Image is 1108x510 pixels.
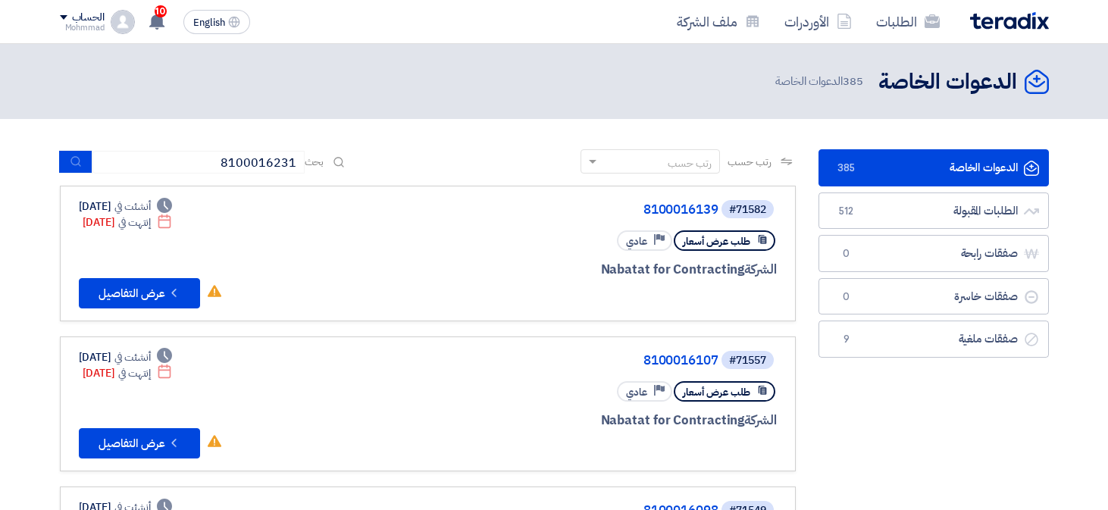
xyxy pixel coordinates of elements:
[878,67,1017,97] h2: الدعوات الخاصة
[60,23,105,32] div: Mohmmad
[626,385,647,399] span: عادي
[79,199,173,214] div: [DATE]
[626,234,647,249] span: عادي
[683,234,750,249] span: طلب عرض أسعار
[415,354,718,368] a: 8100016107
[118,365,151,381] span: إنتهت في
[79,278,200,308] button: عرض التفاصيل
[837,204,856,219] span: 512
[79,349,173,365] div: [DATE]
[118,214,151,230] span: إنتهت في
[72,11,105,24] div: الحساب
[412,260,777,280] div: Nabatat for Contracting
[970,12,1049,30] img: Teradix logo
[183,10,250,34] button: English
[744,260,777,279] span: الشركة
[772,4,864,39] a: الأوردرات
[111,10,135,34] img: profile_test.png
[92,151,305,174] input: ابحث بعنوان أو رقم الطلب
[83,214,173,230] div: [DATE]
[843,73,863,89] span: 385
[79,428,200,458] button: عرض التفاصيل
[818,149,1049,186] a: الدعوات الخاصة385
[114,349,151,365] span: أنشئت في
[818,235,1049,272] a: صفقات رابحة0
[864,4,952,39] a: الطلبات
[775,73,865,90] span: الدعوات الخاصة
[729,355,766,366] div: #71557
[837,332,856,347] span: 9
[114,199,151,214] span: أنشئت في
[155,5,167,17] span: 10
[744,411,777,430] span: الشركة
[193,17,225,28] span: English
[415,203,718,217] a: 8100016139
[83,365,173,381] div: [DATE]
[837,246,856,261] span: 0
[818,321,1049,358] a: صفقات ملغية9
[837,289,856,305] span: 0
[728,154,771,170] span: رتب حسب
[668,155,712,171] div: رتب حسب
[818,192,1049,230] a: الطلبات المقبولة512
[818,278,1049,315] a: صفقات خاسرة0
[729,205,766,215] div: #71582
[305,154,324,170] span: بحث
[837,161,856,176] span: 385
[665,4,772,39] a: ملف الشركة
[683,385,750,399] span: طلب عرض أسعار
[412,411,777,430] div: Nabatat for Contracting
